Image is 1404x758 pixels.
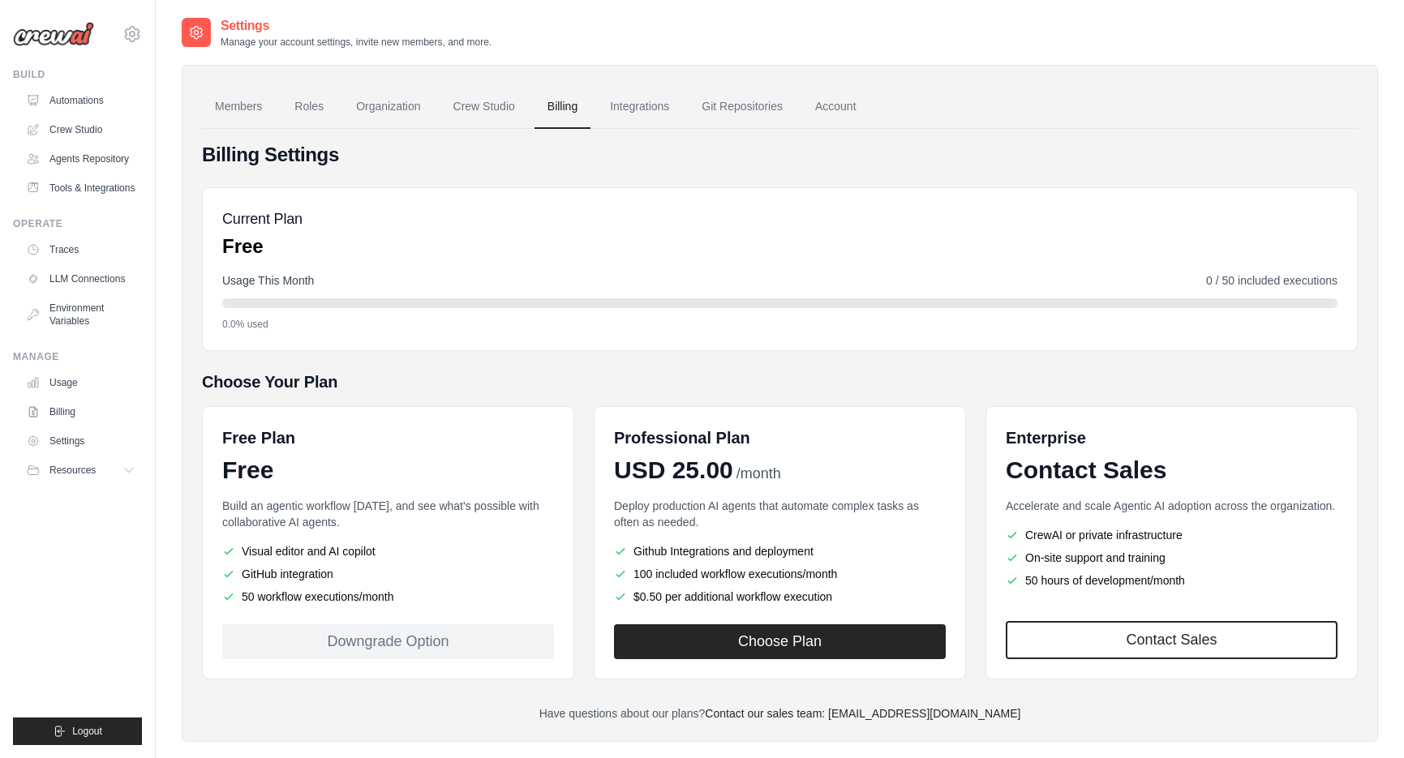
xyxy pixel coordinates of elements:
[221,36,492,49] p: Manage your account settings, invite new members, and more.
[614,426,750,449] h6: Professional Plan
[19,175,142,201] a: Tools & Integrations
[1006,498,1337,514] p: Accelerate and scale Agentic AI adoption across the organization.
[222,426,295,449] h6: Free Plan
[222,543,554,559] li: Visual editor and AI copilot
[1006,456,1337,485] div: Contact Sales
[221,16,492,36] h2: Settings
[13,717,142,745] button: Logout
[202,142,1358,168] h4: Billing Settings
[72,725,102,738] span: Logout
[1206,272,1337,289] span: 0 / 50 included executions
[13,68,142,81] div: Build
[705,707,1020,720] a: Contact our sales team: [EMAIL_ADDRESS][DOMAIN_NAME]
[614,566,946,582] li: 100 included workflow executions/month
[614,589,946,605] li: $0.50 per additional workflow execution
[222,233,303,259] p: Free
[614,543,946,559] li: Github Integrations and deployment
[614,498,946,530] p: Deploy production AI agents that automate complex tasks as often as needed.
[19,457,142,483] button: Resources
[19,146,142,172] a: Agents Repository
[222,456,554,485] div: Free
[343,85,433,129] a: Organization
[222,272,314,289] span: Usage This Month
[13,350,142,363] div: Manage
[736,463,781,485] span: /month
[222,589,554,605] li: 50 workflow executions/month
[19,370,142,396] a: Usage
[1006,621,1337,659] a: Contact Sales
[19,295,142,334] a: Environment Variables
[1006,550,1337,566] li: On-site support and training
[202,370,1358,393] h5: Choose Your Plan
[222,318,268,331] span: 0.0% used
[202,705,1358,722] p: Have questions about our plans?
[281,85,337,129] a: Roles
[1006,572,1337,589] li: 50 hours of development/month
[19,266,142,292] a: LLM Connections
[202,85,275,129] a: Members
[802,85,869,129] a: Account
[19,399,142,425] a: Billing
[614,456,733,485] span: USD 25.00
[13,217,142,230] div: Operate
[222,498,554,530] p: Build an agentic workflow [DATE], and see what's possible with collaborative AI agents.
[222,624,554,659] div: Downgrade Option
[222,566,554,582] li: GitHub integration
[689,85,796,129] a: Git Repositories
[440,85,528,129] a: Crew Studio
[1006,527,1337,543] li: CrewAI or private infrastructure
[19,117,142,143] a: Crew Studio
[535,85,590,129] a: Billing
[222,208,303,230] h5: Current Plan
[49,464,96,477] span: Resources
[19,88,142,113] a: Automations
[1006,426,1337,449] h6: Enterprise
[597,85,682,129] a: Integrations
[19,428,142,454] a: Settings
[13,22,94,46] img: Logo
[19,237,142,263] a: Traces
[614,624,946,659] button: Choose Plan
